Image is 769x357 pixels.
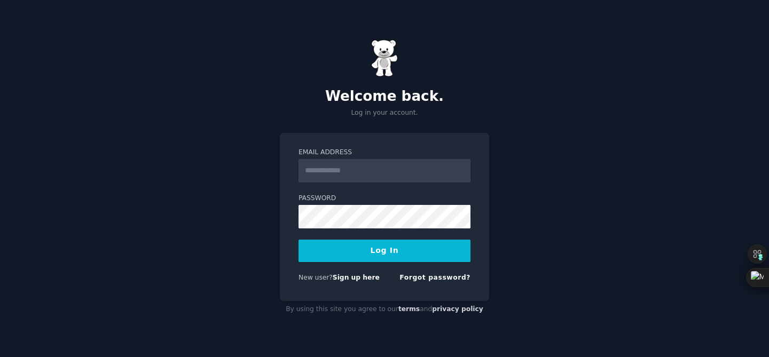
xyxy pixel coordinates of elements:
a: privacy policy [432,305,483,313]
a: terms [398,305,420,313]
a: Sign up here [333,274,380,281]
button: Log In [299,240,470,262]
span: New user? [299,274,333,281]
p: Log in your account. [280,108,489,118]
label: Email Address [299,148,470,157]
label: Password [299,194,470,203]
img: Gummy Bear [371,39,398,77]
div: By using this site you agree to our and [280,301,489,318]
a: Forgot password? [399,274,470,281]
h2: Welcome back. [280,88,489,105]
